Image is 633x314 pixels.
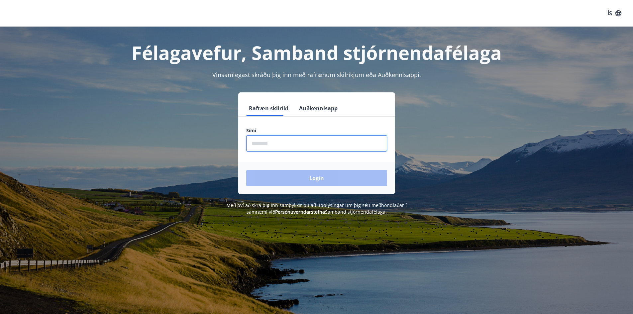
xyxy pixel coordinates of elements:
button: ÍS [604,7,625,19]
h1: Félagavefur, Samband stjórnendafélaga [85,40,548,65]
label: Sími [246,127,387,134]
button: Rafræn skilríki [246,100,291,116]
a: Persónuverndarstefna [275,209,325,215]
span: Með því að skrá þig inn samþykkir þú að upplýsingar um þig séu meðhöndlaðar í samræmi við Samband... [226,202,407,215]
button: Auðkennisapp [296,100,340,116]
span: Vinsamlegast skráðu þig inn með rafrænum skilríkjum eða Auðkennisappi. [212,71,421,79]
